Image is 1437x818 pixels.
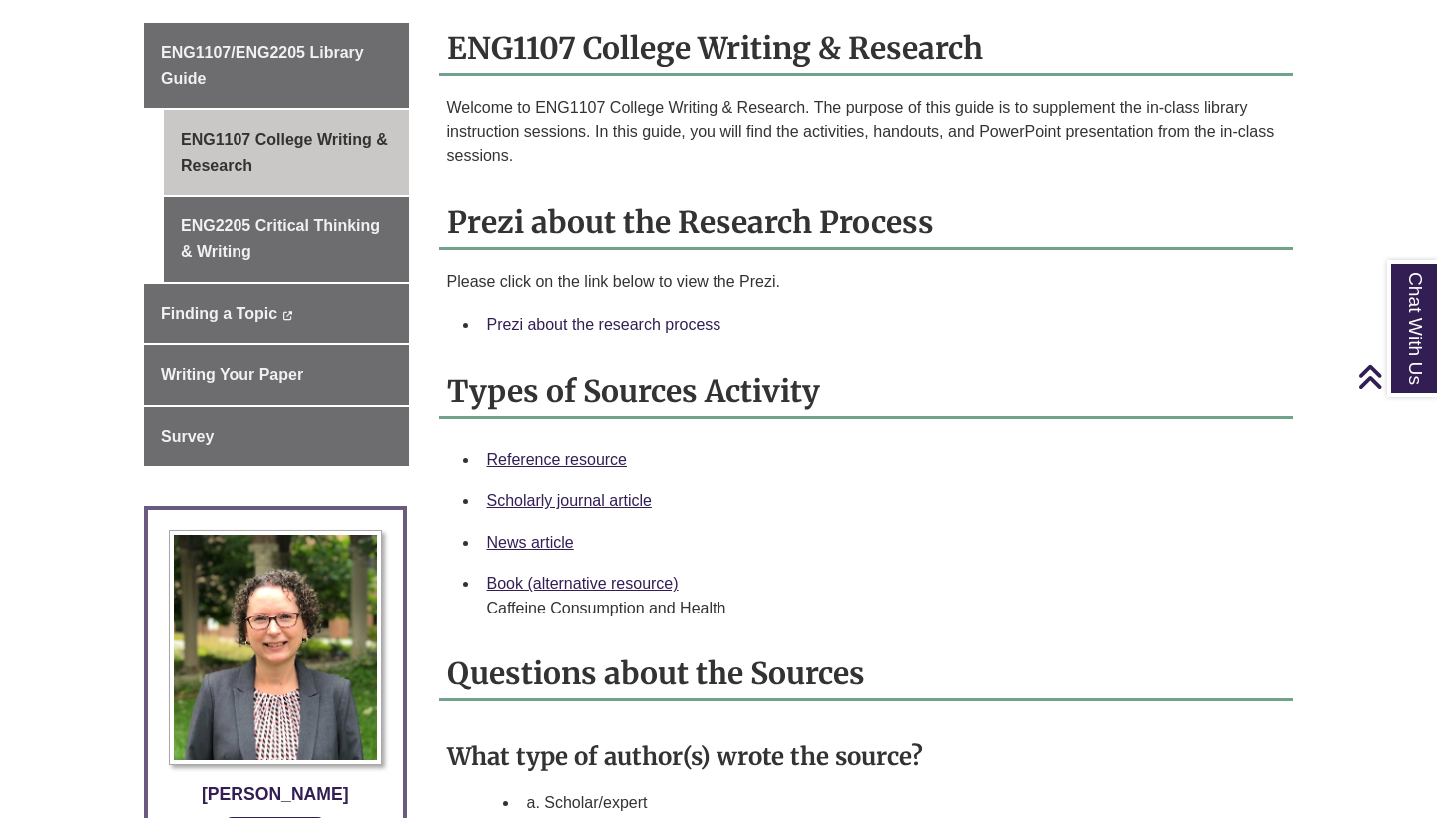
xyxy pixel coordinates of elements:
[164,197,409,281] a: ENG2205 Critical Thinking & Writing
[161,366,303,383] span: Writing Your Paper
[161,428,214,445] span: Survey
[163,780,388,808] div: [PERSON_NAME]
[439,23,1294,76] h2: ENG1107 College Writing & Research
[487,451,628,468] a: Reference resource
[144,284,409,344] a: Finding a Topic
[447,270,1286,294] p: Please click on the link below to view the Prezi.
[161,305,277,322] span: Finding a Topic
[144,23,409,466] div: Guide Page Menu
[447,741,923,772] strong: What type of author(s) wrote the source?
[487,575,679,592] a: Book (alternative resource)
[439,198,1294,250] h2: Prezi about the Research Process
[487,492,652,509] a: Scholarly journal article
[281,311,292,320] i: This link opens in a new window
[439,366,1294,419] h2: Types of Sources Activity
[164,110,409,195] a: ENG1107 College Writing & Research
[144,23,409,108] a: ENG1107/ENG2205 Library Guide
[163,530,388,807] a: Profile Photo [PERSON_NAME]
[487,316,721,333] a: Prezi about the research process
[169,530,382,764] img: Profile Photo
[144,407,409,467] a: Survey
[439,648,1294,701] h2: Questions about the Sources
[144,345,409,405] a: Writing Your Paper
[161,44,364,87] span: ENG1107/ENG2205 Library Guide
[447,96,1286,168] p: Welcome to ENG1107 College Writing & Research. The purpose of this guide is to supplement the in-...
[487,534,574,551] a: News article
[1357,363,1432,390] a: Back to Top
[487,597,1278,620] div: Caffeine Consumption and Health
